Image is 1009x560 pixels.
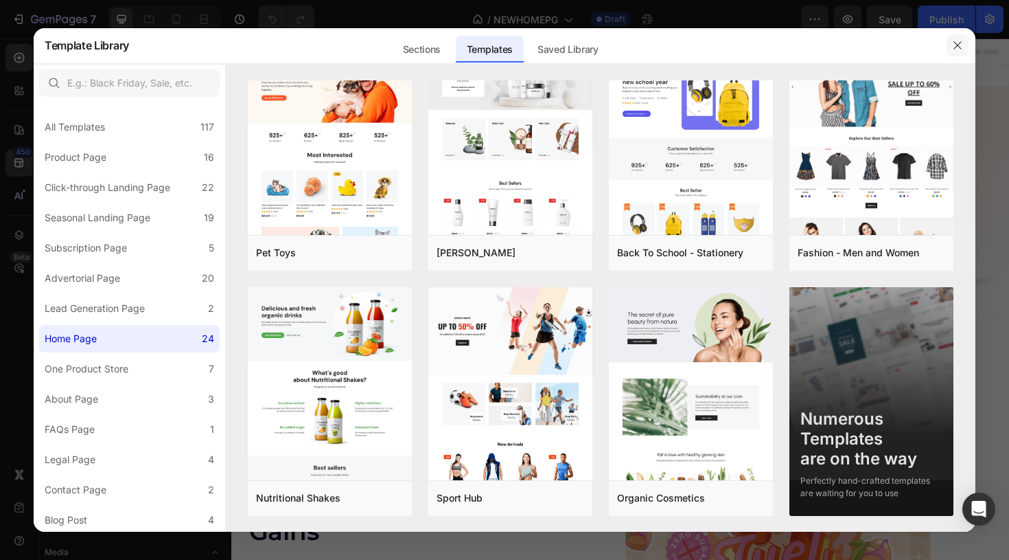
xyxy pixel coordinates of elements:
[45,119,105,135] div: All Templates
[45,391,98,407] div: About Page
[617,490,705,506] div: Organic Cosmetics
[45,300,145,317] div: Lead Generation Page
[798,245,919,261] div: Fashion - Men and Women
[329,88,495,156] strong: ALL BOOTY GAINS.
[39,69,220,97] input: E.g.: Black Friday, Sale, etc.
[202,179,214,196] div: 22
[209,240,214,256] div: 5
[45,512,87,528] div: Blog Post
[45,331,97,347] div: Home Page
[17,465,367,542] h1: No Bloat Just Booty Gains
[204,210,214,226] div: 19
[317,52,507,85] strong: ZERO BLOAT.
[800,475,942,500] div: Perfectly hand-crafted templates are waiting for you to use
[437,490,483,506] div: Sport Hub
[617,245,743,261] div: Back To School - Stationery
[256,245,296,261] div: Pet Toys
[45,149,106,166] div: Product Page
[45,210,150,226] div: Seasonal Landing Page
[202,331,214,347] div: 24
[45,270,120,287] div: Advertorial Page
[45,361,128,377] div: One Product Store
[208,482,214,498] div: 2
[45,482,106,498] div: Contact Page
[45,421,95,438] div: FAQs Page
[208,391,214,407] div: 3
[962,493,995,526] div: Open Intercom Messenger
[456,36,524,63] div: Templates
[210,421,214,438] div: 1
[45,27,129,63] h2: Template Library
[800,410,942,469] div: Numerous Templates are on the way
[204,149,214,166] div: 16
[256,490,340,506] div: Nutritional Shakes
[200,119,214,135] div: 117
[208,451,214,468] div: 4
[208,300,214,317] div: 2
[209,361,214,377] div: 7
[208,512,214,528] div: 4
[553,50,824,262] img: gempages_570654032822011104-de2aff39-3840-4256-a955-ac72384084c4.png
[100,300,285,453] img: gempages_570654032822011104-0f0afcb8-b4f6-45de-99ec-13770d1af876.png
[437,245,515,261] div: [PERSON_NAME]
[45,179,170,196] div: Click-through Landing Page
[107,150,180,161] div: Drop element here
[392,36,452,63] div: Sections
[45,451,95,468] div: Legal Page
[45,240,127,256] div: Subscription Page
[382,165,443,185] p: SHOP NOW
[365,159,459,190] button: <p>SHOP NOW</p>
[526,36,610,63] div: Saved Library
[202,270,214,287] div: 20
